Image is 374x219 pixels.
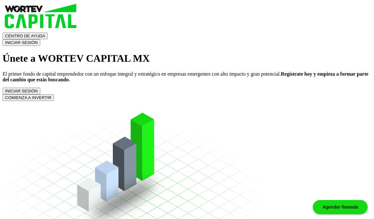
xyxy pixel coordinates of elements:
[3,94,54,101] button: COMIENZA A INVERTIR
[3,95,54,100] a: COMIENZA A INVERTIR
[3,39,40,46] button: INICIAR SESIÓN
[3,71,371,83] p: El primer fondo de capital emprendedor con un enfoque integral y estratégico en empresas emergent...
[313,200,368,214] div: Agendar llamada
[3,71,368,82] strong: Regístrate hoy y empieza a formar parte del cambio que estás buscando
[3,40,40,45] a: INICIAR SESIÓN
[3,53,371,64] h1: Únete a WORTEV CAPITAL MX
[3,33,48,38] a: CENTRO DE AYUDA
[3,88,40,94] button: INICIAR SESIÓN
[3,3,80,31] img: logo_wortev_capital
[3,33,48,39] button: CENTRO DE AYUDA
[3,88,40,93] a: INICIAR SESIÓN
